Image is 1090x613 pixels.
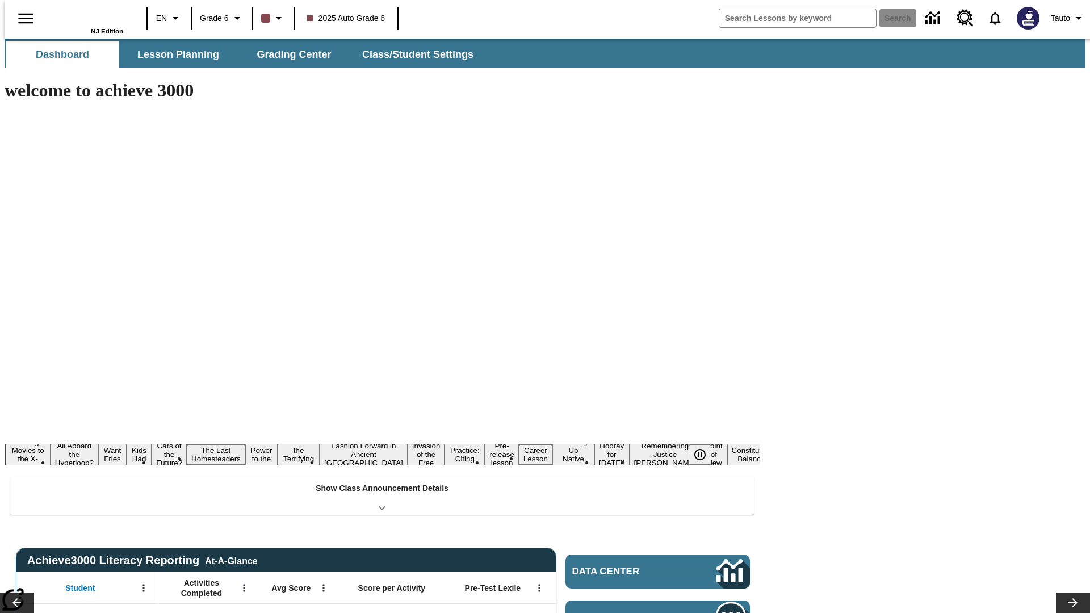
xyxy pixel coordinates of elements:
button: Slide 9 Fashion Forward in Ancient Rome [320,440,408,469]
a: Data Center [565,555,750,589]
button: Profile/Settings [1046,8,1090,28]
span: Student [65,583,95,593]
button: Slide 5 Cars of the Future? [152,440,187,469]
span: Data Center [572,566,678,577]
span: Score per Activity [358,583,426,593]
a: Home [49,5,123,28]
button: Slide 18 The Constitution's Balancing Act [727,436,782,473]
button: Open Menu [315,580,332,597]
div: Show Class Announcement Details [10,476,754,515]
button: Slide 1 Taking Movies to the X-Dimension [6,436,51,473]
button: Class/Student Settings [353,41,483,68]
button: Slide 10 The Invasion of the Free CD [408,431,445,477]
span: Tauto [1051,12,1070,24]
button: Slide 3 Do You Want Fries With That? [98,427,127,482]
button: Lesson carousel, Next [1056,593,1090,613]
div: Pause [689,444,723,465]
div: At-A-Glance [205,554,257,566]
button: Open side menu [9,2,43,35]
span: 2025 Auto Grade 6 [307,12,385,24]
span: NJ Edition [91,28,123,35]
button: Open Menu [531,580,548,597]
button: Slide 6 The Last Homesteaders [187,444,245,465]
button: Dashboard [6,41,119,68]
input: search field [719,9,876,27]
h1: welcome to achieve 3000 [5,80,760,101]
button: Slide 16 Remembering Justice O'Connor [630,440,701,469]
button: Grading Center [237,41,351,68]
button: Slide 13 Career Lesson [519,444,552,465]
button: Lesson Planning [121,41,235,68]
button: Slide 8 Attack of the Terrifying Tomatoes [278,436,320,473]
button: Slide 4 Dirty Jobs Kids Had To Do [127,427,152,482]
a: Data Center [919,3,950,34]
button: Slide 7 Solar Power to the People [245,436,278,473]
button: Pause [689,444,711,465]
button: Language: EN, Select a language [151,8,187,28]
button: Open Menu [135,580,152,597]
img: Avatar [1017,7,1039,30]
button: Select a new avatar [1010,3,1046,33]
button: Class color is dark brown. Change class color [257,8,290,28]
button: Slide 15 Hooray for Constitution Day! [594,440,630,469]
div: SubNavbar [5,39,1085,68]
div: Home [49,4,123,35]
button: Slide 14 Cooking Up Native Traditions [552,436,594,473]
span: Pre-Test Lexile [465,583,521,593]
a: Resource Center, Will open in new tab [950,3,980,33]
button: Open Menu [236,580,253,597]
button: Slide 11 Mixed Practice: Citing Evidence [445,436,485,473]
span: Avg Score [271,583,311,593]
button: Slide 12 Pre-release lesson [485,440,519,469]
p: Show Class Announcement Details [316,482,448,494]
a: Notifications [980,3,1010,33]
span: Activities Completed [164,578,239,598]
span: EN [156,12,167,24]
button: Slide 2 All Aboard the Hyperloop? [51,440,98,469]
span: Grade 6 [200,12,229,24]
span: Achieve3000 Literacy Reporting [27,554,258,567]
button: Grade: Grade 6, Select a grade [195,8,249,28]
div: SubNavbar [5,41,484,68]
